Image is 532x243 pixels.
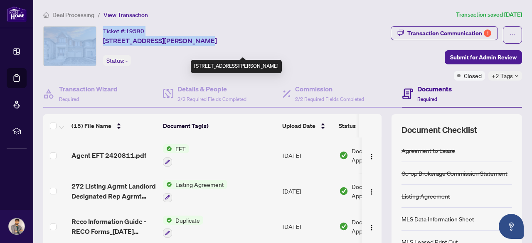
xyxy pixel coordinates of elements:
h4: Documents [417,84,452,94]
img: Document Status [339,222,348,231]
span: Document Approved [352,182,403,200]
button: Status IconListing Agreement [163,180,227,202]
li: / [98,10,100,20]
span: Duplicate [172,216,203,225]
button: Logo [365,184,378,198]
article: Transaction saved [DATE] [456,10,522,20]
th: (15) File Name [68,114,160,137]
th: Status [335,114,406,137]
button: Open asap [499,214,524,239]
span: 272 Listing Agrmt Landlord Designated Rep Agrmt Auth to Offer for Lease - PropTx-OREA_[DATE] 18_3... [71,181,156,201]
span: Required [417,96,437,102]
span: Upload Date [282,121,315,130]
span: - [126,57,128,64]
td: [DATE] [279,137,336,173]
div: Listing Agreement [401,191,450,201]
th: Document Tag(s) [160,114,279,137]
div: MLS Data Information Sheet [401,214,474,223]
th: Upload Date [279,114,335,137]
div: Ticket #: [103,26,144,36]
img: logo [7,6,27,22]
span: Status [339,121,356,130]
span: Deal Processing [52,11,94,19]
img: Status Icon [163,180,172,189]
span: 2/2 Required Fields Completed [295,96,364,102]
span: Submit for Admin Review [450,51,517,64]
span: 19590 [126,27,144,35]
span: Document Approved [352,146,403,164]
h4: Commission [295,84,364,94]
span: down [515,74,519,78]
img: Profile Icon [9,218,25,234]
div: [STREET_ADDRESS][PERSON_NAME] [191,60,282,73]
span: home [43,12,49,18]
span: Required [59,96,79,102]
span: Agent EFT 2420811.pdf [71,150,146,160]
span: Closed [464,71,482,80]
img: Logo [368,224,375,231]
img: Logo [368,153,375,160]
div: Agreement to Lease [401,146,455,155]
span: +2 Tags [492,71,513,81]
img: Status Icon [163,216,172,225]
div: Co-op Brokerage Commission Statement [401,169,507,178]
span: Listing Agreement [172,180,227,189]
td: [DATE] [279,173,336,209]
span: Reco Information Guide - RECO Forms_[DATE] 19_44_19.pdf [71,216,156,236]
h4: Details & People [177,84,246,94]
span: View Transaction [103,11,148,19]
button: Submit for Admin Review [445,50,522,64]
div: Status: [103,55,131,66]
h4: Transaction Wizard [59,84,118,94]
button: Status IconEFT [163,144,189,167]
img: Logo [368,189,375,195]
button: Transaction Communication1 [391,26,498,40]
div: 1 [484,29,491,37]
span: (15) File Name [71,121,111,130]
button: Logo [365,220,378,233]
img: Document Status [339,187,348,196]
span: Document Checklist [401,124,477,136]
span: Document Approved [352,217,403,236]
span: 2/2 Required Fields Completed [177,96,246,102]
button: Logo [365,149,378,162]
img: IMG-E11824293_1.jpg [44,27,96,66]
span: EFT [172,144,189,153]
span: [STREET_ADDRESS][PERSON_NAME] [103,36,217,46]
span: ellipsis [510,32,515,38]
img: Document Status [339,151,348,160]
div: Transaction Communication [407,27,491,40]
img: Status Icon [163,144,172,153]
button: Status IconDuplicate [163,216,203,238]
